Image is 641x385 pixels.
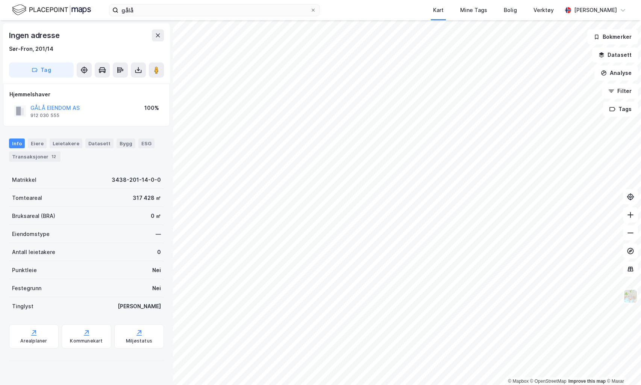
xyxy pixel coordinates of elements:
div: Kontrollprogram for chat [603,349,641,385]
div: Miljøstatus [126,338,152,344]
div: Hjemmelshaver [9,90,164,99]
div: 0 [157,248,161,257]
div: Leietakere [50,138,82,148]
div: Nei [152,266,161,275]
div: [PERSON_NAME] [574,6,617,15]
div: 912 030 555 [30,113,59,119]
button: Tags [603,102,638,117]
div: Ingen adresse [9,29,61,41]
div: Tomteareal [12,193,42,202]
div: Bolig [504,6,517,15]
div: 100% [144,103,159,113]
button: Filter [602,84,638,99]
div: Sør-Fron, 201/14 [9,44,53,53]
a: Improve this map [568,379,606,384]
button: Analyse [594,65,638,81]
div: Festegrunn [12,284,41,293]
div: Info [9,138,25,148]
img: logo.f888ab2527a4732fd821a326f86c7f29.svg [12,3,91,17]
div: Antall leietakere [12,248,55,257]
div: 0 ㎡ [151,212,161,221]
div: Arealplaner [20,338,47,344]
div: Matrikkel [12,175,36,184]
div: Eiendomstype [12,230,50,239]
img: Z [623,289,638,303]
div: ESG [138,138,155,148]
div: Bruksareal (BRA) [12,212,55,221]
div: Kart [433,6,444,15]
div: Datasett [85,138,114,148]
div: Mine Tags [460,6,487,15]
button: Bokmerker [587,29,638,44]
div: 3438-201-14-0-0 [112,175,161,184]
div: Eiere [28,138,47,148]
div: Nei [152,284,161,293]
div: Bygg [117,138,135,148]
div: 317 428 ㎡ [133,193,161,202]
div: Transaksjoner [9,151,61,162]
button: Datasett [592,47,638,62]
div: — [156,230,161,239]
iframe: Chat Widget [603,349,641,385]
div: Tinglyst [12,302,33,311]
div: Kommunekart [70,338,103,344]
a: Mapbox [508,379,529,384]
div: [PERSON_NAME] [118,302,161,311]
div: Verktøy [533,6,554,15]
input: Søk på adresse, matrikkel, gårdeiere, leietakere eller personer [118,5,310,16]
div: Punktleie [12,266,37,275]
a: OpenStreetMap [530,379,567,384]
div: 12 [50,153,58,160]
button: Tag [9,62,74,78]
